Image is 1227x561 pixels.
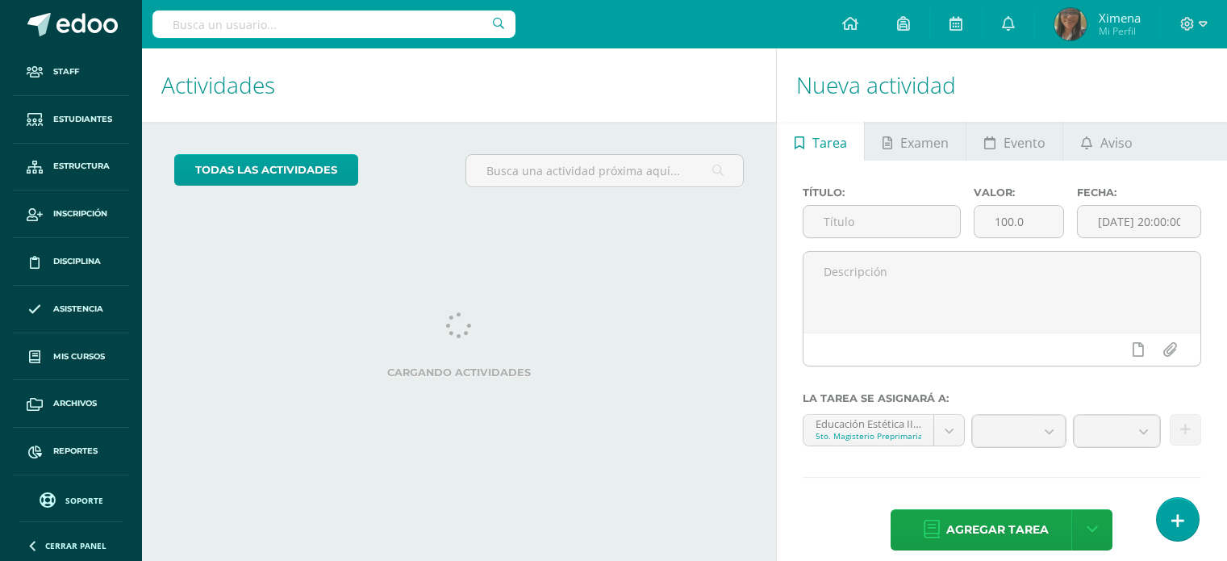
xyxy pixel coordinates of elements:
a: Disciplina [13,238,129,286]
a: Asistencia [13,286,129,333]
a: todas las Actividades [174,154,358,186]
input: Busca una actividad próxima aquí... [466,155,743,186]
span: Cerrar panel [45,540,106,551]
label: Cargando actividades [174,366,744,379]
a: Mis cursos [13,333,129,381]
input: Título [803,206,961,237]
label: Título: [803,186,962,199]
span: Aviso [1100,124,1133,162]
span: Archivos [53,397,97,410]
a: Staff [13,48,129,96]
span: Estructura [53,160,110,173]
span: Agregar tarea [946,510,1049,550]
span: Staff [53,65,79,78]
div: Educación Estética II 'compound--Educación Estética II' [816,415,921,430]
span: Asistencia [53,303,103,316]
span: Disciplina [53,255,101,268]
span: Soporte [65,495,103,506]
label: La tarea se asignará a: [803,392,1201,404]
input: Puntos máximos [975,206,1063,237]
span: Ximena [1099,10,1141,26]
a: Estructura [13,144,129,191]
span: Evento [1004,124,1045,162]
a: Aviso [1063,122,1150,161]
span: Examen [900,124,949,162]
input: Busca un usuario... [152,10,515,38]
span: Estudiantes [53,113,112,126]
h1: Actividades [161,48,757,122]
a: Archivos [13,380,129,428]
span: Inscripción [53,207,107,220]
a: Soporte [19,488,123,510]
label: Fecha: [1077,186,1201,199]
img: d98bf3c1f642bb0fd1b79fad2feefc7b.png [1054,8,1087,40]
a: Educación Estética II 'compound--Educación Estética II'5to. Magisterio Preprimaria Magisterio [803,415,964,446]
span: Tarea [812,124,847,162]
a: Examen [865,122,966,161]
input: Fecha de entrega [1078,206,1200,237]
label: Valor: [974,186,1064,199]
a: Estudiantes [13,96,129,144]
a: Evento [966,122,1062,161]
span: Reportes [53,445,98,458]
a: Inscripción [13,190,129,238]
a: Reportes [13,428,129,475]
h1: Nueva actividad [796,48,1208,122]
a: Tarea [777,122,864,161]
div: 5to. Magisterio Preprimaria Magisterio [816,430,921,442]
span: Mi Perfil [1099,24,1141,38]
span: Mis cursos [53,350,105,363]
